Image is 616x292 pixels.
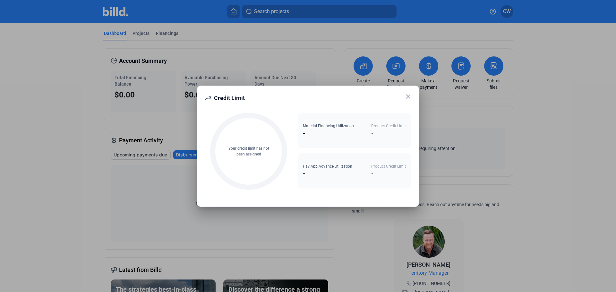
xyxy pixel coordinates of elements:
[303,163,352,169] div: Pay App Advance Utilization
[228,146,269,157] div: Your credit limit has not been assigned
[371,129,406,138] div: -
[303,123,354,129] div: Material Financing Utilization
[371,163,406,169] div: Product Credit Limit
[303,169,352,178] div: -
[371,169,406,178] div: -
[214,95,245,101] span: Credit Limit
[371,123,406,129] div: Product Credit Limit
[303,129,354,138] div: -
